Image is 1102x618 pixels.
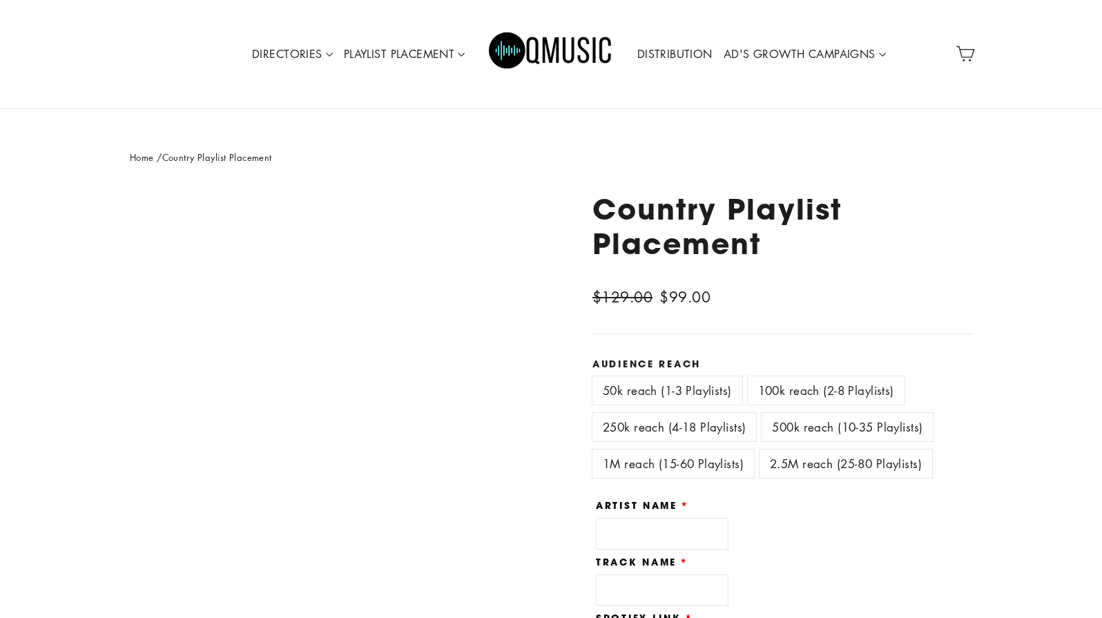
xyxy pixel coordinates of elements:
span: / [157,151,162,164]
div: Primary [204,14,898,95]
a: AD'S GROWTH CAMPAIGNS [718,39,891,70]
label: 1M reach (15-60 Playlists) [592,450,754,478]
span: $129.00 [592,287,652,307]
label: 2.5M reach (25-80 Playlists) [760,450,932,478]
a: DIRECTORIES [246,39,338,70]
label: 250k reach (4-18 Playlists) [592,413,756,441]
nav: breadcrumbs [130,151,972,165]
a: DISTRIBUTION [632,39,718,70]
label: Audience Reach [592,358,972,369]
img: Q Music Promotions [489,23,613,85]
label: 500k reach (10-35 Playlists) [762,413,933,441]
h1: Country Playlist Placement [592,192,972,260]
label: 50k reach (1-3 Playlists) [592,376,742,405]
a: PLAYLIST PLACEMENT [338,39,471,70]
span: $99.00 [659,287,710,307]
a: Home [130,151,154,164]
label: Track Name [596,557,688,568]
label: 100k reach (2-8 Playlists) [748,376,905,405]
label: Artist Name [596,500,689,511]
